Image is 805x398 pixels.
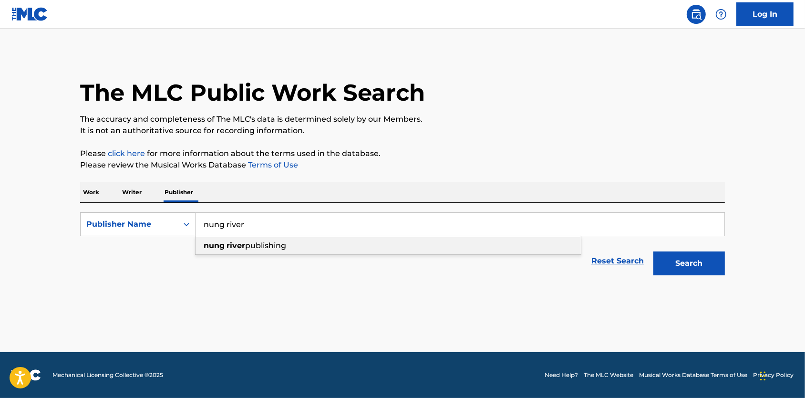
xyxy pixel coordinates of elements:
div: Publisher Name [86,219,172,230]
form: Search Form [80,212,725,280]
a: Musical Works Database Terms of Use [639,371,747,379]
a: Reset Search [587,251,649,272]
div: Help [712,5,731,24]
a: The MLC Website [584,371,633,379]
img: logo [11,369,41,381]
strong: nung [204,241,225,250]
p: The accuracy and completeness of The MLC's data is determined solely by our Members. [80,114,725,125]
button: Search [653,251,725,275]
a: Log In [736,2,794,26]
strong: river [227,241,245,250]
img: help [715,9,727,20]
span: publishing [245,241,286,250]
p: Please for more information about the terms used in the database. [80,148,725,159]
div: Drag [760,362,766,390]
a: Terms of Use [246,160,298,169]
span: Mechanical Licensing Collective © 2025 [52,371,163,379]
img: search [691,9,702,20]
a: click here [108,149,145,158]
iframe: Chat Widget [757,352,805,398]
a: Need Help? [545,371,578,379]
p: Please review the Musical Works Database [80,159,725,171]
p: Writer [119,182,144,202]
p: It is not an authoritative source for recording information. [80,125,725,136]
a: Privacy Policy [753,371,794,379]
p: Publisher [162,182,196,202]
img: MLC Logo [11,7,48,21]
a: Public Search [687,5,706,24]
p: Work [80,182,102,202]
h1: The MLC Public Work Search [80,78,425,107]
